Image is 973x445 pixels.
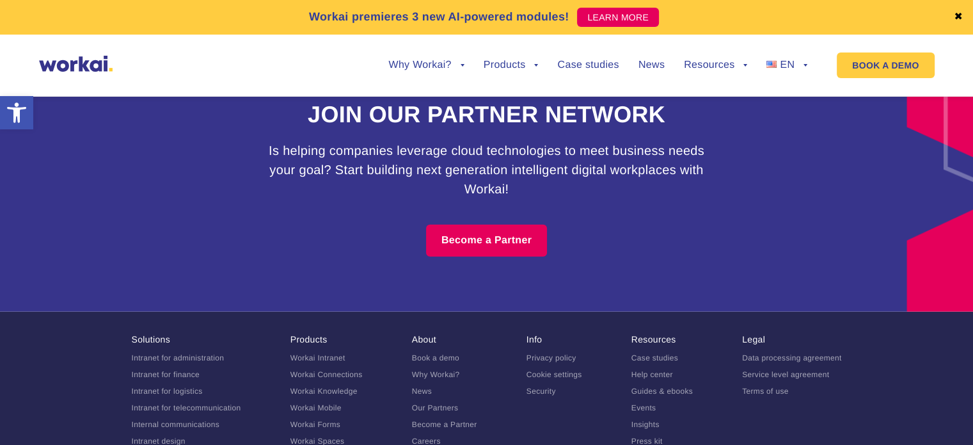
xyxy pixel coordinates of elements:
[309,8,569,26] p: Workai premieres 3 new AI-powered modules!
[484,60,539,70] a: Products
[412,334,436,344] a: About
[526,334,542,344] a: Info
[412,403,459,412] a: Our Partners
[684,60,747,70] a: Resources
[631,387,693,396] a: Guides & ebooks
[742,353,841,362] a: Data processing agreement
[388,60,464,70] a: Why Workai?
[742,387,789,396] a: Terms of use
[557,60,619,70] a: Case studies
[526,370,582,379] a: Cookie settings
[742,334,765,344] a: Legal
[412,387,432,396] a: News
[631,370,673,379] a: Help center
[577,8,659,27] a: LEARN MORE
[638,60,665,70] a: News
[631,420,660,429] a: Insights
[631,353,678,362] a: Case studies
[6,335,352,439] iframe: Popup CTA
[412,420,477,429] a: Become a Partner
[526,353,576,362] a: Privacy policy
[132,99,842,131] h2: Join our partner network
[426,225,547,257] a: Become a Partner
[526,387,556,396] a: Security
[631,334,676,344] a: Resources
[290,387,358,396] a: Workai Knowledge
[837,53,934,78] a: BOOK A DEMO
[263,142,711,199] h3: Is helping companies leverage cloud technologies to meet business needs your goal? Start building...
[631,403,656,412] a: Events
[742,370,829,379] a: Service level agreement
[954,12,963,22] a: ✖
[780,60,795,70] span: EN
[412,353,459,362] a: Book a demo
[412,370,460,379] a: Why Workai?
